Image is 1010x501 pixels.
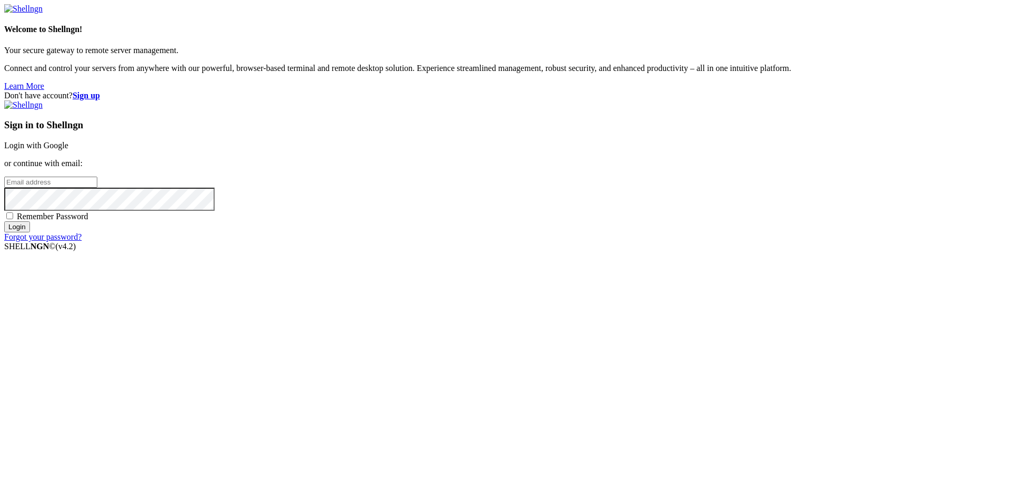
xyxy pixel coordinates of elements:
h4: Welcome to Shellngn! [4,25,1006,34]
input: Email address [4,177,97,188]
input: Login [4,221,30,232]
b: NGN [31,242,49,251]
p: Your secure gateway to remote server management. [4,46,1006,55]
p: or continue with email: [4,159,1006,168]
a: Forgot your password? [4,232,82,241]
div: Don't have account? [4,91,1006,100]
span: 4.2.0 [56,242,76,251]
input: Remember Password [6,212,13,219]
span: Remember Password [17,212,88,221]
a: Learn More [4,81,44,90]
span: SHELL © [4,242,76,251]
a: Sign up [73,91,100,100]
p: Connect and control your servers from anywhere with our powerful, browser-based terminal and remo... [4,64,1006,73]
h3: Sign in to Shellngn [4,119,1006,131]
a: Login with Google [4,141,68,150]
img: Shellngn [4,4,43,14]
img: Shellngn [4,100,43,110]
